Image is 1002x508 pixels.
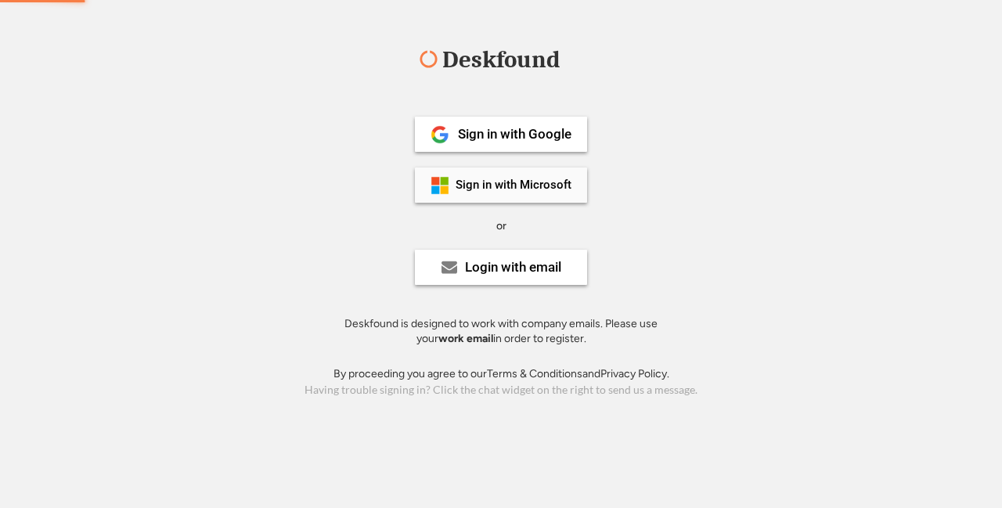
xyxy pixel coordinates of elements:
[487,367,582,380] a: Terms & Conditions
[600,367,669,380] a: Privacy Policy.
[325,316,677,347] div: Deskfound is designed to work with company emails. Please use your in order to register.
[431,176,449,195] img: ms-symbollockup_mssymbol_19.png
[431,125,449,144] img: 1024px-Google__G__Logo.svg.png
[434,48,568,72] div: Deskfound
[438,332,493,345] strong: work email
[456,179,571,191] div: Sign in with Microsoft
[496,218,506,234] div: or
[333,366,669,382] div: By proceeding you agree to our and
[465,261,561,274] div: Login with email
[458,128,571,141] div: Sign in with Google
